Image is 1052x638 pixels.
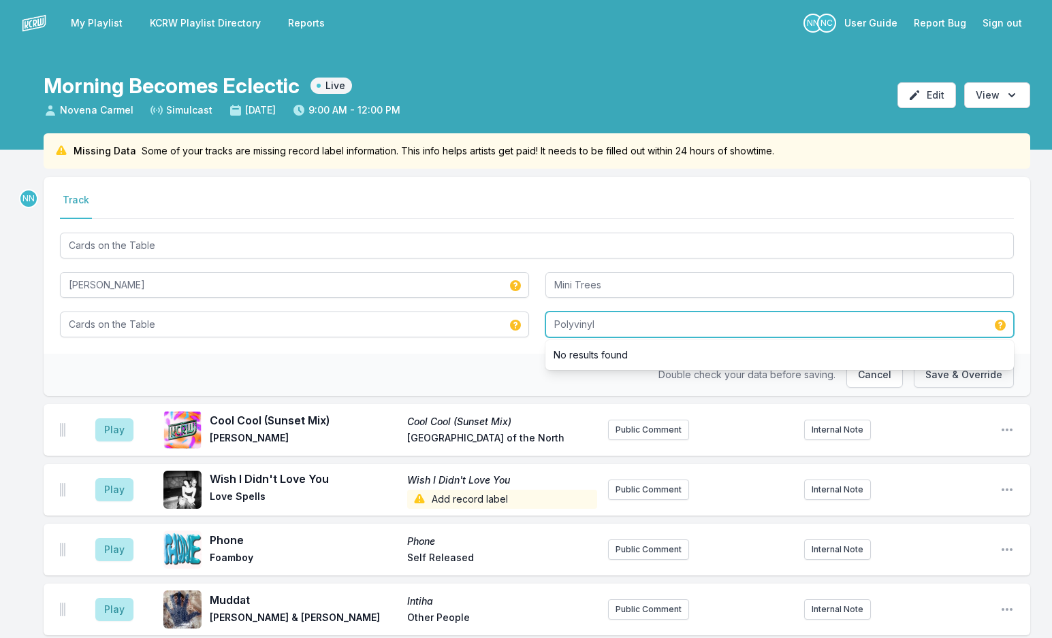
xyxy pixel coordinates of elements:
[608,480,689,500] button: Public Comment
[63,11,131,35] a: My Playlist
[44,73,300,98] h1: Morning Becomes Eclectic
[608,539,689,560] button: Public Comment
[407,611,596,627] span: Other People
[150,103,212,117] span: Simulcast
[210,490,399,509] span: Love Spells
[803,14,823,33] p: Nassir Nassirzadeh
[280,11,333,35] a: Reports
[210,431,399,448] span: [PERSON_NAME]
[545,312,1015,337] input: Record Label
[545,272,1015,298] input: Featured Artist(s), comma separated
[545,343,1015,367] li: No results found
[60,193,92,219] button: Track
[163,471,202,509] img: Wish I Didn't Love You
[60,423,65,437] img: Drag Handle
[60,312,529,337] input: Album Title
[1000,603,1014,616] button: Open playlist item options
[817,14,836,33] p: Novena Carmel
[60,483,65,497] img: Drag Handle
[906,11,974,35] a: Report Bug
[658,369,835,380] span: Double check your data before saving.
[142,144,774,158] span: Some of your tracks are missing record label information. This info helps artists get paid! It ne...
[44,103,133,117] span: Novena Carmel
[836,11,906,35] a: User Guide
[608,420,689,440] button: Public Comment
[210,471,399,487] span: Wish I Didn't Love You
[804,420,871,440] button: Internal Note
[210,532,399,548] span: Phone
[407,473,596,487] span: Wish I Didn't Love You
[19,189,38,208] p: Nassir Nassirzadeh
[210,551,399,567] span: Foamboy
[22,11,46,35] img: logo-white-87cec1fa9cbef997252546196dc51331.png
[974,11,1030,35] button: Sign out
[407,551,596,567] span: Self Released
[846,362,903,388] button: Cancel
[95,598,133,621] button: Play
[310,78,352,94] span: Live
[804,539,871,560] button: Internal Note
[163,411,202,449] img: Cool Cool (Sunset Mix)
[95,478,133,501] button: Play
[210,611,399,627] span: [PERSON_NAME] & [PERSON_NAME]
[407,490,596,509] span: Add record label
[60,543,65,556] img: Drag Handle
[804,480,871,500] button: Internal Note
[608,599,689,620] button: Public Comment
[210,412,399,429] span: Cool Cool (Sunset Mix)
[95,418,133,441] button: Play
[292,103,400,117] span: 9:00 AM - 12:00 PM
[60,603,65,616] img: Drag Handle
[1000,543,1014,556] button: Open playlist item options
[163,531,202,569] img: Phone
[914,362,1014,388] button: Save & Override
[163,590,202,628] img: Intiha
[407,415,596,429] span: Cool Cool (Sunset Mix)
[407,594,596,608] span: Intiha
[407,431,596,448] span: [GEOGRAPHIC_DATA] of the North
[964,82,1030,108] button: Open options
[210,592,399,608] span: Muddat
[804,599,871,620] button: Internal Note
[95,538,133,561] button: Play
[1000,423,1014,437] button: Open playlist item options
[60,233,1014,258] input: Track Title
[60,272,529,298] input: Artist
[74,144,136,158] span: Missing Data
[229,103,276,117] span: [DATE]
[897,82,956,108] button: Edit
[407,535,596,548] span: Phone
[1000,483,1014,497] button: Open playlist item options
[142,11,269,35] a: KCRW Playlist Directory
